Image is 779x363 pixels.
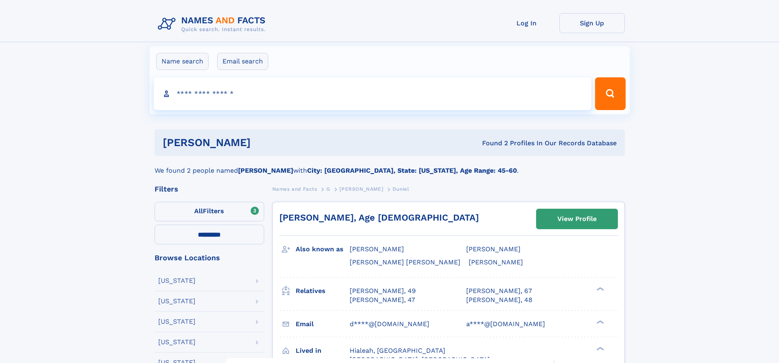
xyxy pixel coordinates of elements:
[279,212,479,223] a: [PERSON_NAME], Age [DEMOGRAPHIC_DATA]
[217,53,268,70] label: Email search
[158,318,195,325] div: [US_STATE]
[595,319,604,325] div: ❯
[296,317,350,331] h3: Email
[595,346,604,351] div: ❯
[469,258,523,266] span: [PERSON_NAME]
[194,207,203,215] span: All
[393,186,409,192] span: Duniel
[595,286,604,291] div: ❯
[158,298,195,304] div: [US_STATE]
[350,295,415,304] a: [PERSON_NAME], 47
[466,295,532,304] a: [PERSON_NAME], 48
[366,139,617,148] div: Found 2 Profiles In Our Records Database
[350,245,404,253] span: [PERSON_NAME]
[238,167,293,174] b: [PERSON_NAME]
[595,77,625,110] button: Search Button
[155,185,264,193] div: Filters
[350,258,460,266] span: [PERSON_NAME] [PERSON_NAME]
[155,13,272,35] img: Logo Names and Facts
[559,13,625,33] a: Sign Up
[155,202,264,221] label: Filters
[350,286,416,295] a: [PERSON_NAME], 49
[296,344,350,358] h3: Lived in
[466,286,532,295] a: [PERSON_NAME], 67
[326,184,330,194] a: G
[494,13,559,33] a: Log In
[156,53,209,70] label: Name search
[163,138,366,148] h1: [PERSON_NAME]
[155,254,264,262] div: Browse Locations
[155,156,625,176] div: We found 2 people named with .
[296,242,350,256] h3: Also known as
[350,347,445,354] span: Hialeah, [GEOGRAPHIC_DATA]
[154,77,592,110] input: search input
[339,184,383,194] a: [PERSON_NAME]
[557,210,597,228] div: View Profile
[272,184,317,194] a: Names and Facts
[307,167,517,174] b: City: [GEOGRAPHIC_DATA], State: [US_STATE], Age Range: 45-60
[158,277,195,284] div: [US_STATE]
[537,209,617,229] a: View Profile
[158,339,195,345] div: [US_STATE]
[339,186,383,192] span: [PERSON_NAME]
[326,186,330,192] span: G
[296,284,350,298] h3: Relatives
[466,245,521,253] span: [PERSON_NAME]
